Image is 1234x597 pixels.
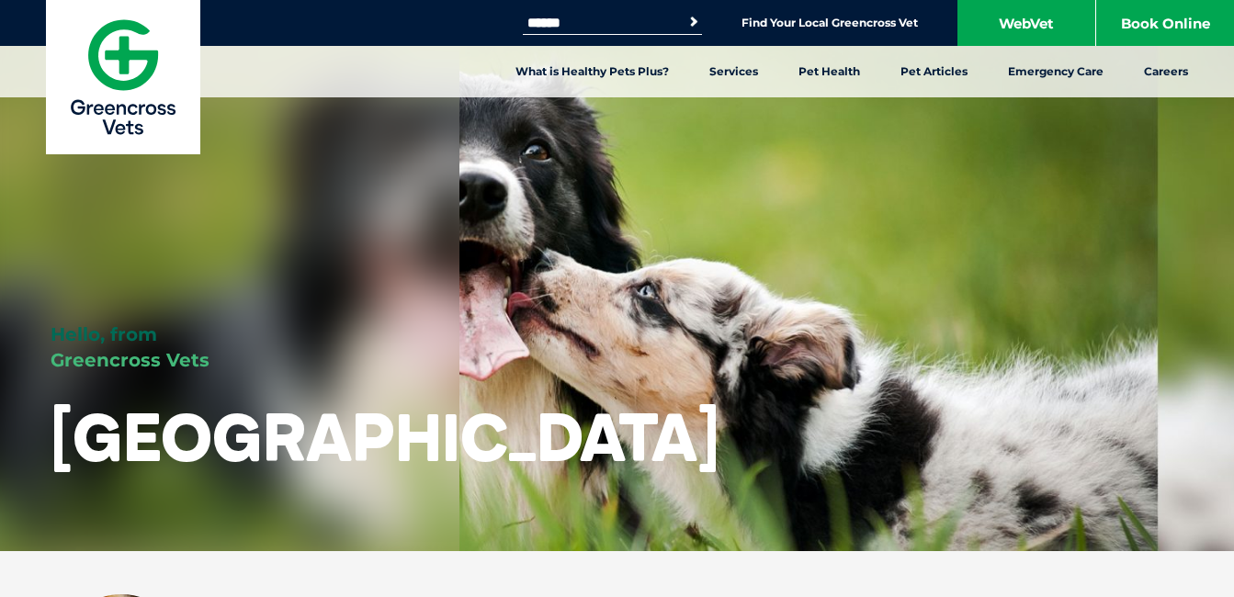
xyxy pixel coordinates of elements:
[778,46,880,97] a: Pet Health
[51,400,719,473] h1: [GEOGRAPHIC_DATA]
[1124,46,1208,97] a: Careers
[742,16,918,30] a: Find Your Local Greencross Vet
[689,46,778,97] a: Services
[685,13,703,31] button: Search
[988,46,1124,97] a: Emergency Care
[880,46,988,97] a: Pet Articles
[495,46,689,97] a: What is Healthy Pets Plus?
[51,349,209,371] span: Greencross Vets
[51,323,157,345] span: Hello, from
